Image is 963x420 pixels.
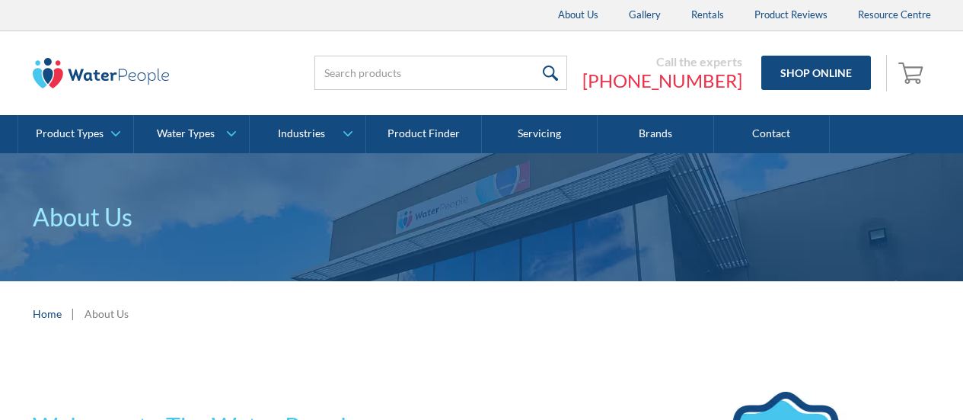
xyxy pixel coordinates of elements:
[582,69,742,92] a: [PHONE_NUMBER]
[894,55,931,91] a: Open cart
[18,115,133,153] a: Product Types
[366,115,482,153] a: Product Finder
[157,127,215,140] div: Water Types
[33,199,931,236] p: About Us
[582,54,742,69] div: Call the experts
[69,304,77,322] div: |
[898,60,927,85] img: shopping cart
[36,127,104,140] div: Product Types
[761,56,871,90] a: Shop Online
[598,115,713,153] a: Brands
[482,115,598,153] a: Servicing
[33,306,62,322] a: Home
[250,115,365,153] a: Industries
[278,127,325,140] div: Industries
[134,115,249,153] a: Water Types
[314,56,567,90] input: Search products
[85,306,129,322] div: About Us
[714,115,830,153] a: Contact
[33,58,170,88] img: The Water People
